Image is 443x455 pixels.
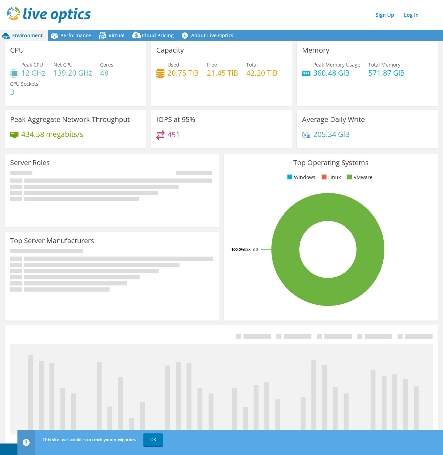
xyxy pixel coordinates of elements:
li: Windows [286,173,315,181]
h4: 48 [100,69,113,77]
h4: 21.45 TiB [207,69,238,77]
span: Peak Memory Usage [313,61,360,68]
span: CPU Sockets [10,80,38,87]
h3: CPU [10,46,24,54]
span: Peak CPU [21,61,43,68]
h3: Average Daily Write [302,116,365,123]
a: OK [143,433,163,446]
h4: 451 [167,131,180,138]
h3: IOPS at 95% [156,116,195,123]
span: Cloud Pricing [142,32,174,39]
h4: 434.58 megabits/s [21,130,83,138]
span: Used [167,61,179,68]
span: Cores [100,61,113,68]
h4: 42.20 TiB [246,69,278,77]
h4: 571.87 GiB [368,69,405,77]
h3: Peak Aggregate Network Throughput [10,116,130,123]
a: Sign Up [372,10,398,20]
span: Performance [60,32,91,39]
h3: Server Roles [10,159,50,167]
a: Log In [400,10,422,20]
h3: Top Server Manufacturers [10,237,94,245]
h4: 205.34 GiB [313,130,350,138]
h3: Memory [302,46,329,54]
li: VMware [345,173,373,181]
h4: 20.75 TiB [167,69,199,77]
h3: Top Operating Systems [229,159,433,167]
span: Total [246,61,258,68]
img: live_optics_svg.svg [7,7,91,23]
tspan: 100.0% [231,247,244,252]
a: About Live Optics [179,30,239,41]
span: This site uses cookies to track your navigation. [43,437,136,442]
span: Virtual [108,32,125,39]
tspan: ESXi 8.0 [244,247,258,252]
h4: 139.20 GHz [53,69,92,77]
span: Net CPU [53,61,73,68]
h4: 360.48 GiB [313,69,360,77]
span: Total Memory [368,61,400,68]
h4: 12 GHz [21,69,45,77]
h3: Capacity [156,46,184,54]
span: Environment [12,32,43,39]
li: Linux [320,173,341,181]
h4: 3 [10,88,38,96]
span: Free [207,61,217,68]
